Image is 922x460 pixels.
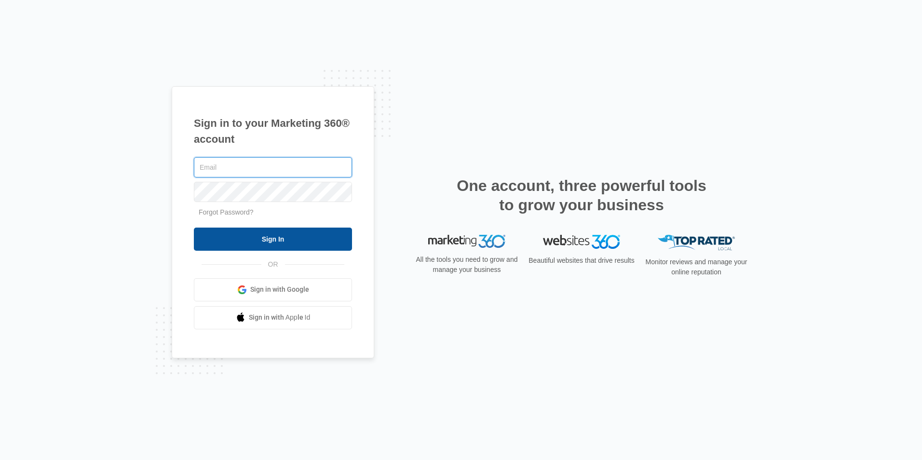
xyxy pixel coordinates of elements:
img: Marketing 360 [428,235,505,248]
img: Top Rated Local [658,235,735,251]
p: All the tools you need to grow and manage your business [413,255,521,275]
h1: Sign in to your Marketing 360® account [194,115,352,147]
p: Monitor reviews and manage your online reputation [642,257,750,277]
input: Email [194,157,352,177]
img: Websites 360 [543,235,620,249]
h2: One account, three powerful tools to grow your business [454,176,709,215]
span: Sign in with Google [250,284,309,295]
a: Forgot Password? [199,208,254,216]
a: Sign in with Apple Id [194,306,352,329]
input: Sign In [194,228,352,251]
span: OR [261,259,285,270]
p: Beautiful websites that drive results [528,256,636,266]
a: Sign in with Google [194,278,352,301]
span: Sign in with Apple Id [249,312,311,323]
